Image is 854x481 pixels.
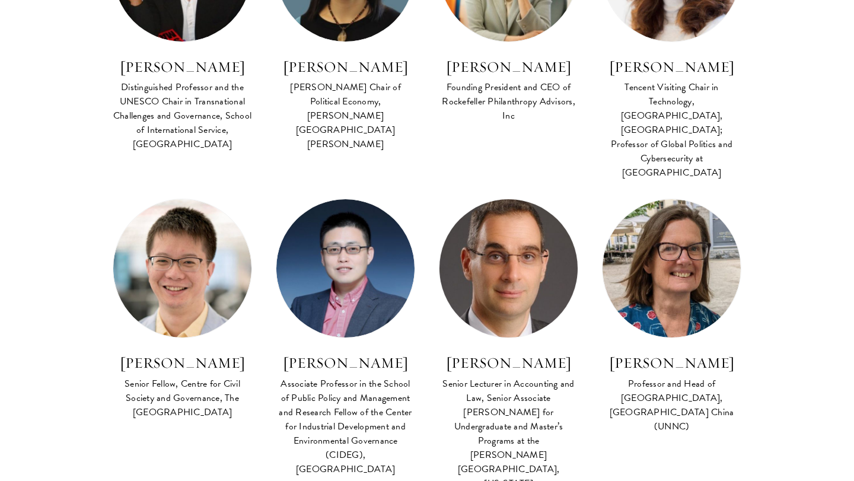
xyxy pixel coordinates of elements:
[602,57,741,77] h3: [PERSON_NAME]
[602,80,741,180] div: Tencent Visiting Chair in Technology, [GEOGRAPHIC_DATA], [GEOGRAPHIC_DATA]; Professor of Global P...
[113,353,252,373] h3: [PERSON_NAME]
[113,377,252,419] div: Senior Fellow, Centre for Civil Society and Governance, The [GEOGRAPHIC_DATA]
[276,199,415,477] a: [PERSON_NAME] Associate Professor in the School of Public Policy and Management and Research Fell...
[276,80,415,151] div: [PERSON_NAME] Chair of Political Economy, [PERSON_NAME][GEOGRAPHIC_DATA][PERSON_NAME]
[439,80,578,123] div: Founding President and CEO of Rockefeller Philanthropy Advisors, Inc
[439,57,578,77] h3: [PERSON_NAME]
[113,80,252,151] div: Distinguished Professor and the UNESCO Chair in Transnational Challenges and Governance, School o...
[113,57,252,77] h3: [PERSON_NAME]
[602,353,741,373] h3: [PERSON_NAME]
[602,377,741,434] div: Professor and Head of [GEOGRAPHIC_DATA], [GEOGRAPHIC_DATA] China (UNNC)
[439,353,578,373] h3: [PERSON_NAME]
[276,57,415,77] h3: [PERSON_NAME]
[113,199,252,421] a: [PERSON_NAME] Senior Fellow, Centre for Civil Society and Governance, The [GEOGRAPHIC_DATA]
[276,377,415,476] div: Associate Professor in the School of Public Policy and Management and Research Fellow of the Cent...
[602,199,741,435] a: [PERSON_NAME] Professor and Head of [GEOGRAPHIC_DATA], [GEOGRAPHIC_DATA] China (UNNC)
[276,353,415,373] h3: [PERSON_NAME]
